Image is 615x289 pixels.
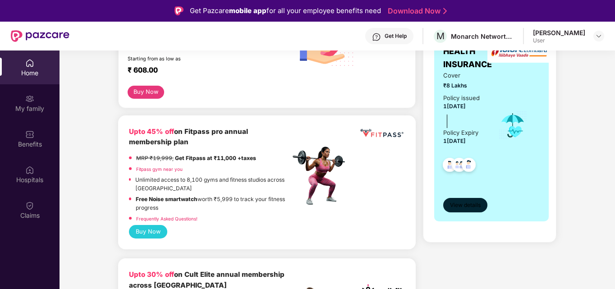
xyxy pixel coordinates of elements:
[136,195,290,212] p: worth ₹5,999 to track your fitness progress
[443,71,486,80] span: Cover
[533,28,585,37] div: [PERSON_NAME]
[439,155,461,177] img: svg+xml;base64,PHN2ZyB4bWxucz0iaHR0cDovL3d3dy53My5vcmcvMjAwMC9zdmciIHdpZHRoPSI0OC45NDMiIGhlaWdodD...
[136,216,197,221] a: Frequently Asked Questions!
[25,94,34,103] img: svg+xml;base64,PHN2ZyB3aWR0aD0iMjAiIGhlaWdodD0iMjAiIHZpZXdCb3g9IjAgMCAyMCAyMCIgZmlsbD0ibm9uZSIgeG...
[129,225,167,239] button: Buy Now
[443,32,492,71] span: GROUP HEALTH INSURANCE
[128,66,281,77] div: ₹ 608.00
[443,103,466,110] span: 1[DATE]
[129,127,248,147] b: on Fitpass pro annual membership plan
[443,138,466,144] span: 1[DATE]
[190,5,381,16] div: Get Pazcare for all your employee benefits need
[25,201,34,210] img: svg+xml;base64,PHN2ZyBpZD0iQ2xhaW0iIHhtbG5zPSJodHRwOi8vd3d3LnczLm9yZy8yMDAwL3N2ZyIgd2lkdGg9IjIwIi...
[128,56,252,62] div: Starting from as low as
[595,32,602,40] img: svg+xml;base64,PHN2ZyBpZD0iRHJvcGRvd24tMzJ4MzIiIHhtbG5zPSJodHRwOi8vd3d3LnczLm9yZy8yMDAwL3N2ZyIgd2...
[533,37,585,44] div: User
[25,165,34,174] img: svg+xml;base64,PHN2ZyBpZD0iSG9zcGl0YWxzIiB4bWxucz0iaHR0cDovL3d3dy53My5vcmcvMjAwMC9zdmciIHdpZHRoPS...
[290,144,353,207] img: fpp.png
[359,126,405,141] img: fppp.png
[388,6,444,16] a: Download Now
[129,127,174,136] b: Upto 45% off
[136,196,197,202] strong: Free Noise smartwatch
[458,155,480,177] img: svg+xml;base64,PHN2ZyB4bWxucz0iaHR0cDovL3d3dy53My5vcmcvMjAwMC9zdmciIHdpZHRoPSI0OC45NDMiIGhlaWdodD...
[229,6,266,15] strong: mobile app
[451,32,514,41] div: Monarch Networth Capital Limited
[450,201,481,210] span: View details
[448,155,470,177] img: svg+xml;base64,PHN2ZyB4bWxucz0iaHR0cDovL3d3dy53My5vcmcvMjAwMC9zdmciIHdpZHRoPSI0OC45MTUiIGhlaWdodD...
[25,130,34,139] img: svg+xml;base64,PHN2ZyBpZD0iQmVuZWZpdHMiIHhtbG5zPSJodHRwOi8vd3d3LnczLm9yZy8yMDAwL3N2ZyIgd2lkdGg9Ij...
[128,86,164,99] button: Buy Now
[11,30,69,42] img: New Pazcare Logo
[25,59,34,68] img: svg+xml;base64,PHN2ZyBpZD0iSG9tZSIgeG1sbnM9Imh0dHA6Ly93d3cudzMub3JnLzIwMDAvc3ZnIiB3aWR0aD0iMjAiIG...
[436,31,445,41] span: M
[443,81,486,90] span: ₹8 Lakhs
[129,270,174,279] b: Upto 30% off
[443,93,480,103] div: Policy issued
[136,166,183,172] a: Fitpass gym near you
[443,128,478,138] div: Policy Expiry
[498,110,528,140] img: icon
[487,41,551,63] img: insurerLogo
[385,32,407,40] div: Get Help
[443,6,447,16] img: Stroke
[443,198,487,212] button: View details
[174,6,184,15] img: Logo
[372,32,381,41] img: svg+xml;base64,PHN2ZyBpZD0iSGVscC0zMngzMiIgeG1sbnM9Imh0dHA6Ly93d3cudzMub3JnLzIwMDAvc3ZnIiB3aWR0aD...
[135,175,290,193] p: Unlimited access to 8,100 gyms and fitness studios across [GEOGRAPHIC_DATA]
[175,155,256,161] strong: Get Fitpass at ₹11,000 +taxes
[136,155,174,161] del: MRP ₹19,999,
